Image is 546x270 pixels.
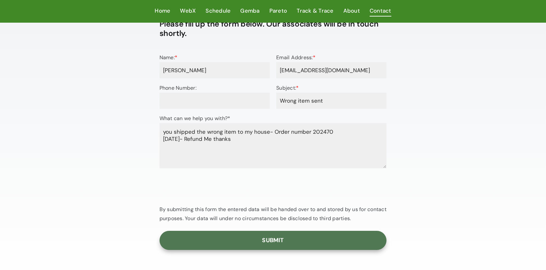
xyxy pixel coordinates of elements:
a: Home [155,6,170,16]
label: Name: [160,54,270,73]
label: Email Address: [276,54,386,73]
a: Pareto [269,6,287,16]
a: About [343,6,360,16]
textarea: What can we help you with?* [160,123,387,168]
input: Name:* [160,62,270,78]
iframe: reCAPTCHA [160,175,258,200]
a: Schedule [206,6,231,16]
input: Phone Number: [160,93,270,109]
label: Subject: [276,84,386,104]
label: Phone Number: [160,84,270,104]
a: WebX [180,6,196,16]
input: Submit [160,231,387,250]
label: What can we help you with?* [160,115,387,149]
input: Email Address:* [276,62,386,78]
a: Track & Trace [297,6,333,16]
form: Contact form [160,53,387,250]
a: Gemba [240,6,259,16]
a: Contact [370,6,391,16]
h3: Please fill up the form below. Our associates will be in touch shortly. [160,19,387,38]
p: By submitting this form the entered data will be handed over to and stored by us for contact purp... [160,205,387,223]
input: Subject:* [276,93,386,109]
